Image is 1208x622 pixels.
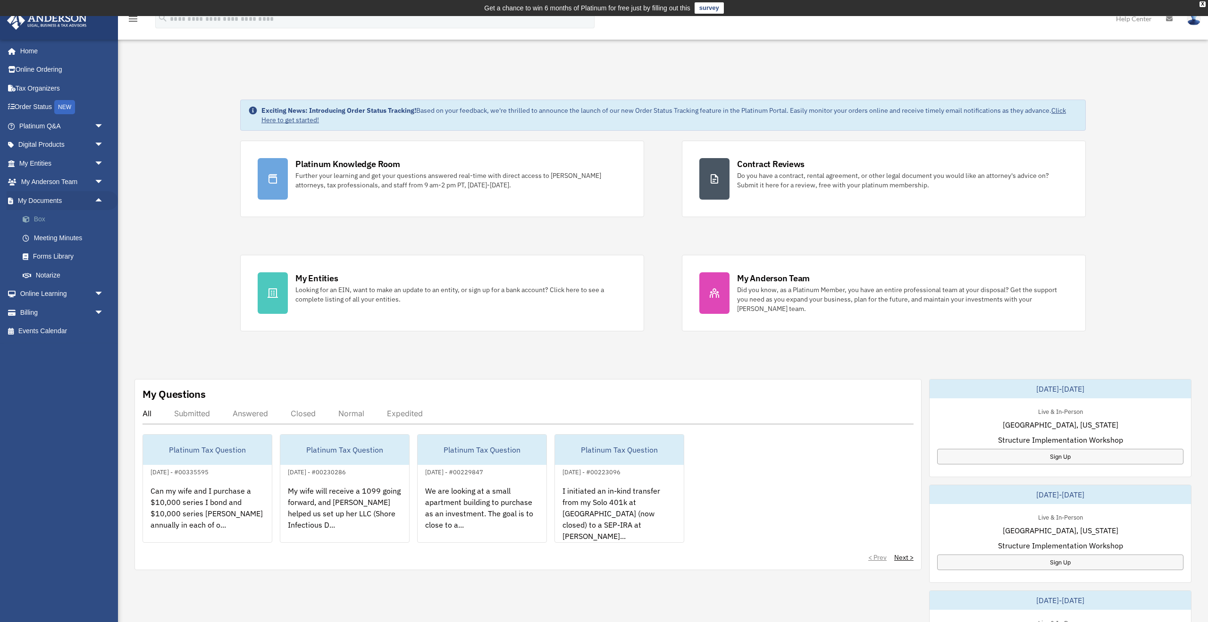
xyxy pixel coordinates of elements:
[7,98,118,117] a: Order StatusNEW
[127,17,139,25] a: menu
[7,173,118,192] a: My Anderson Teamarrow_drop_down
[295,171,627,190] div: Further your learning and get your questions answered real-time with direct access to [PERSON_NAM...
[737,171,1068,190] div: Do you have a contract, rental agreement, or other legal document you would like an attorney's ad...
[94,173,113,192] span: arrow_drop_down
[682,255,1086,331] a: My Anderson Team Did you know, as a Platinum Member, you have an entire professional team at your...
[555,466,628,476] div: [DATE] - #00223096
[7,42,113,60] a: Home
[555,435,684,465] div: Platinum Tax Question
[4,11,90,30] img: Anderson Advisors Platinum Portal
[7,79,118,98] a: Tax Organizers
[418,478,546,551] div: We are looking at a small apartment building to purchase as an investment. The goal is to close t...
[143,387,206,401] div: My Questions
[261,106,1066,124] a: Click Here to get started!
[7,154,118,173] a: My Entitiesarrow_drop_down
[158,13,168,23] i: search
[233,409,268,418] div: Answered
[1003,419,1118,430] span: [GEOGRAPHIC_DATA], [US_STATE]
[280,478,409,551] div: My wife will receive a 1099 going forward, and [PERSON_NAME] helped us set up her LLC (Shore Infe...
[484,2,690,14] div: Get a chance to win 6 months of Platinum for free just by filling out this
[417,434,547,543] a: Platinum Tax Question[DATE] - #00229847We are looking at a small apartment building to purchase a...
[7,191,118,210] a: My Documentsarrow_drop_up
[54,100,75,114] div: NEW
[13,210,118,229] a: Box
[295,272,338,284] div: My Entities
[930,485,1191,504] div: [DATE]-[DATE]
[682,141,1086,217] a: Contract Reviews Do you have a contract, rental agreement, or other legal document you would like...
[143,435,272,465] div: Platinum Tax Question
[894,553,914,562] a: Next >
[94,285,113,304] span: arrow_drop_down
[1187,12,1201,25] img: User Pic
[94,135,113,155] span: arrow_drop_down
[695,2,724,14] a: survey
[930,591,1191,610] div: [DATE]-[DATE]
[280,435,409,465] div: Platinum Tax Question
[7,303,118,322] a: Billingarrow_drop_down
[554,434,684,543] a: Platinum Tax Question[DATE] - #00223096I initiated an in-kind transfer from my Solo 401k at [GEOG...
[13,228,118,247] a: Meeting Minutes
[387,409,423,418] div: Expedited
[295,158,400,170] div: Platinum Knowledge Room
[143,466,216,476] div: [DATE] - #00335595
[1031,406,1091,416] div: Live & In-Person
[174,409,210,418] div: Submitted
[127,13,139,25] i: menu
[7,135,118,154] a: Digital Productsarrow_drop_down
[240,141,644,217] a: Platinum Knowledge Room Further your learning and get your questions answered real-time with dire...
[1031,512,1091,521] div: Live & In-Person
[94,303,113,322] span: arrow_drop_down
[94,154,113,173] span: arrow_drop_down
[7,285,118,303] a: Online Learningarrow_drop_down
[998,540,1123,551] span: Structure Implementation Workshop
[94,191,113,210] span: arrow_drop_up
[261,106,1078,125] div: Based on your feedback, we're thrilled to announce the launch of our new Order Status Tracking fe...
[7,117,118,135] a: Platinum Q&Aarrow_drop_down
[998,434,1123,445] span: Structure Implementation Workshop
[555,478,684,551] div: I initiated an in-kind transfer from my Solo 401k at [GEOGRAPHIC_DATA] (now closed) to a SEP-IRA ...
[937,449,1183,464] a: Sign Up
[937,555,1183,570] a: Sign Up
[418,466,491,476] div: [DATE] - #00229847
[280,466,353,476] div: [DATE] - #00230286
[418,435,546,465] div: Platinum Tax Question
[143,409,151,418] div: All
[143,434,272,543] a: Platinum Tax Question[DATE] - #00335595Can my wife and I purchase a $10,000 series I bond and $10...
[7,322,118,341] a: Events Calendar
[280,434,410,543] a: Platinum Tax Question[DATE] - #00230286My wife will receive a 1099 going forward, and [PERSON_NAM...
[295,285,627,304] div: Looking for an EIN, want to make an update to an entity, or sign up for a bank account? Click her...
[143,478,272,551] div: Can my wife and I purchase a $10,000 series I bond and $10,000 series [PERSON_NAME] annually in e...
[13,266,118,285] a: Notarize
[261,106,416,115] strong: Exciting News: Introducing Order Status Tracking!
[13,247,118,266] a: Forms Library
[930,379,1191,398] div: [DATE]-[DATE]
[94,117,113,136] span: arrow_drop_down
[291,409,316,418] div: Closed
[737,158,805,170] div: Contract Reviews
[1200,1,1206,7] div: close
[1003,525,1118,536] span: [GEOGRAPHIC_DATA], [US_STATE]
[7,60,118,79] a: Online Ordering
[240,255,644,331] a: My Entities Looking for an EIN, want to make an update to an entity, or sign up for a bank accoun...
[338,409,364,418] div: Normal
[737,272,810,284] div: My Anderson Team
[737,285,1068,313] div: Did you know, as a Platinum Member, you have an entire professional team at your disposal? Get th...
